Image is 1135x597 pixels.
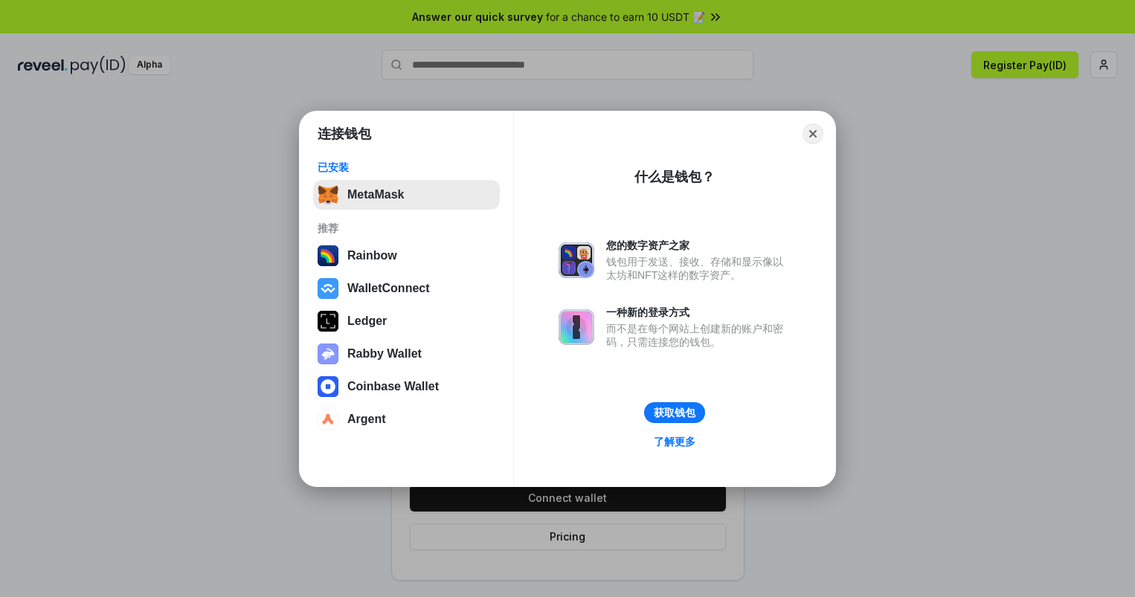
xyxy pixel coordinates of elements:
button: 获取钱包 [644,402,705,423]
div: Rabby Wallet [347,347,422,361]
a: 了解更多 [645,432,704,451]
img: svg+xml,%3Csvg%20width%3D%2228%22%20height%3D%2228%22%20viewBox%3D%220%200%2028%2028%22%20fill%3D... [318,409,338,430]
div: 已安装 [318,161,495,174]
button: Coinbase Wallet [313,372,500,401]
img: svg+xml,%3Csvg%20xmlns%3D%22http%3A%2F%2Fwww.w3.org%2F2000%2Fsvg%22%20fill%3D%22none%22%20viewBox... [559,242,594,278]
img: svg+xml,%3Csvg%20xmlns%3D%22http%3A%2F%2Fwww.w3.org%2F2000%2Fsvg%22%20fill%3D%22none%22%20viewBox... [318,343,338,364]
button: Rabby Wallet [313,339,500,369]
button: Ledger [313,306,500,336]
div: 什么是钱包？ [634,168,715,186]
img: svg+xml,%3Csvg%20fill%3D%22none%22%20height%3D%2233%22%20viewBox%3D%220%200%2035%2033%22%20width%... [318,184,338,205]
img: svg+xml,%3Csvg%20width%3D%22120%22%20height%3D%22120%22%20viewBox%3D%220%200%20120%20120%22%20fil... [318,245,338,266]
button: MetaMask [313,180,500,210]
div: WalletConnect [347,282,430,295]
div: 一种新的登录方式 [606,306,791,319]
div: Rainbow [347,249,397,262]
img: svg+xml,%3Csvg%20xmlns%3D%22http%3A%2F%2Fwww.w3.org%2F2000%2Fsvg%22%20width%3D%2228%22%20height%3... [318,311,338,332]
div: 推荐 [318,222,495,235]
h1: 连接钱包 [318,125,371,143]
button: Close [803,123,823,144]
img: svg+xml,%3Csvg%20width%3D%2228%22%20height%3D%2228%22%20viewBox%3D%220%200%2028%2028%22%20fill%3D... [318,278,338,299]
div: Argent [347,413,386,426]
div: 而不是在每个网站上创建新的账户和密码，只需连接您的钱包。 [606,322,791,349]
img: svg+xml,%3Csvg%20xmlns%3D%22http%3A%2F%2Fwww.w3.org%2F2000%2Fsvg%22%20fill%3D%22none%22%20viewBox... [559,309,594,345]
div: MetaMask [347,188,404,201]
div: Coinbase Wallet [347,380,439,393]
div: 您的数字资产之家 [606,239,791,252]
div: 了解更多 [654,435,695,448]
button: Argent [313,404,500,434]
button: WalletConnect [313,274,500,303]
div: Ledger [347,314,387,328]
div: 获取钱包 [654,406,695,419]
button: Rainbow [313,241,500,271]
div: 钱包用于发送、接收、存储和显示像以太坊和NFT这样的数字资产。 [606,255,791,282]
img: svg+xml,%3Csvg%20width%3D%2228%22%20height%3D%2228%22%20viewBox%3D%220%200%2028%2028%22%20fill%3D... [318,376,338,397]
